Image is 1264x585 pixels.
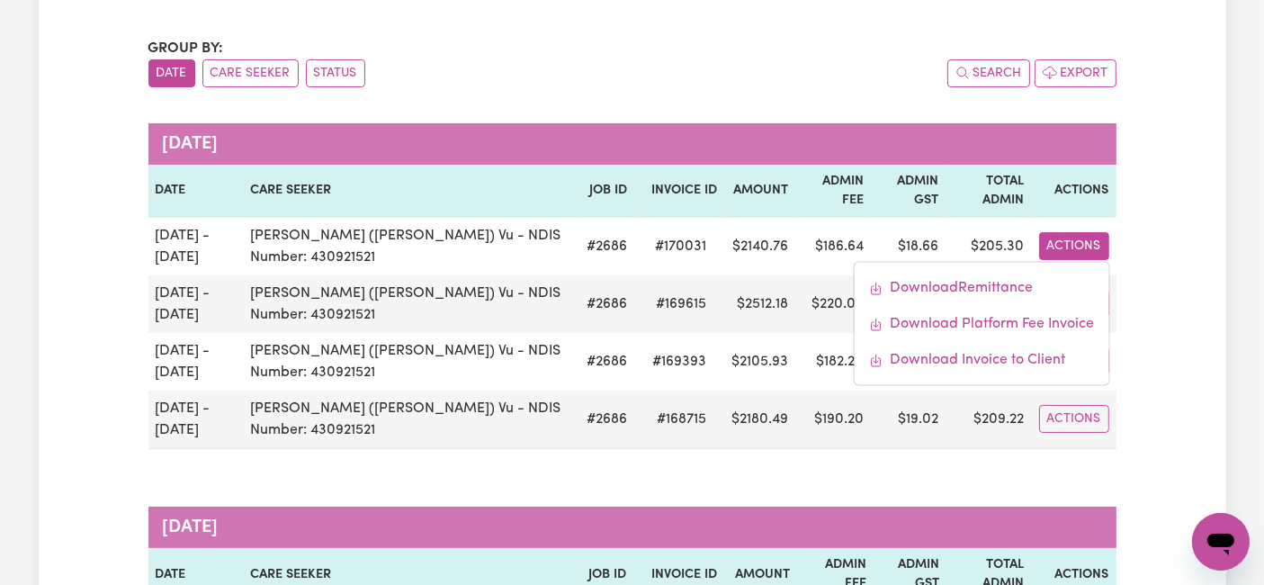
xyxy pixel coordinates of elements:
[1035,59,1116,87] button: Export
[579,165,634,218] th: Job ID
[579,275,634,333] td: # 2686
[579,333,634,391] td: # 2686
[148,165,244,218] th: Date
[795,391,871,449] td: $ 190.20
[724,218,795,275] td: $ 2140.76
[795,218,871,275] td: $ 186.64
[854,306,1108,342] a: Download platform fee #170031
[946,391,1032,449] td: $ 209.22
[579,218,634,275] td: # 2686
[306,59,365,87] button: sort invoices by paid status
[795,165,871,218] th: Admin Fee
[795,333,871,391] td: $ 182.20
[641,351,717,373] span: # 169393
[148,59,195,87] button: sort invoices by date
[148,333,244,391] td: [DATE] - [DATE]
[946,165,1032,218] th: Total Admin
[634,165,724,218] th: Invoice ID
[148,391,244,449] td: [DATE] - [DATE]
[854,270,1108,306] a: Download invoice #170031
[1031,165,1116,218] th: Actions
[646,409,717,430] span: # 168715
[243,218,579,275] td: [PERSON_NAME] ([PERSON_NAME]) Vu - NDIS Number: 430921521
[795,275,871,333] td: $ 220.03
[579,391,634,449] td: # 2686
[724,275,795,333] td: $ 2512.18
[1039,232,1109,260] button: Actions
[148,123,1116,165] caption: [DATE]
[148,41,224,56] span: Group by:
[243,391,579,449] td: [PERSON_NAME] ([PERSON_NAME]) Vu - NDIS Number: 430921521
[148,507,1116,548] caption: [DATE]
[202,59,299,87] button: sort invoices by care seeker
[853,262,1109,386] div: Actions
[854,342,1108,378] a: Download invoice to CS #170031
[148,275,244,333] td: [DATE] - [DATE]
[644,236,717,257] span: # 170031
[243,165,579,218] th: Care Seeker
[148,218,244,275] td: [DATE] - [DATE]
[724,391,795,449] td: $ 2180.49
[946,218,1032,275] td: $ 205.30
[947,59,1030,87] button: Search
[724,165,795,218] th: Amount
[645,293,717,315] span: # 169615
[871,218,946,275] td: $ 18.66
[724,333,795,391] td: $ 2105.93
[1192,513,1250,571] iframe: Button to launch messaging window
[243,333,579,391] td: [PERSON_NAME] ([PERSON_NAME]) Vu - NDIS Number: 430921521
[1039,405,1109,433] button: Actions
[871,391,946,449] td: $ 19.02
[871,165,946,218] th: Admin GST
[243,275,579,333] td: [PERSON_NAME] ([PERSON_NAME]) Vu - NDIS Number: 430921521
